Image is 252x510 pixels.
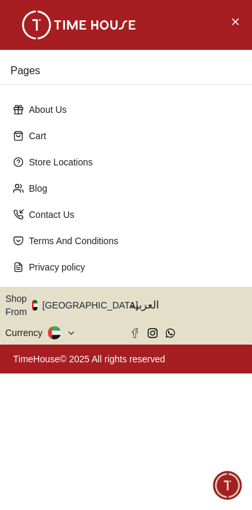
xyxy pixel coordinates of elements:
[13,354,165,364] a: TimeHouse© 2025 All rights reserved
[130,292,247,318] button: العربية
[29,182,234,195] p: Blog
[29,234,234,247] p: Terms And Conditions
[29,103,234,116] p: About Us
[29,261,234,274] p: Privacy policy
[213,471,242,500] div: Chat Widget
[29,129,234,142] p: Cart
[32,300,37,310] img: United Arab Emirates
[5,292,148,318] button: Shop From[GEOGRAPHIC_DATA]
[224,11,245,32] button: Close Menu
[13,11,144,39] img: ...
[165,328,175,338] a: Whatsapp
[148,328,157,338] a: Instagram
[29,208,234,221] p: Contact Us
[29,156,234,169] p: Store Locations
[130,328,140,338] a: Facebook
[130,297,247,313] span: العربية
[5,326,48,339] div: Currency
